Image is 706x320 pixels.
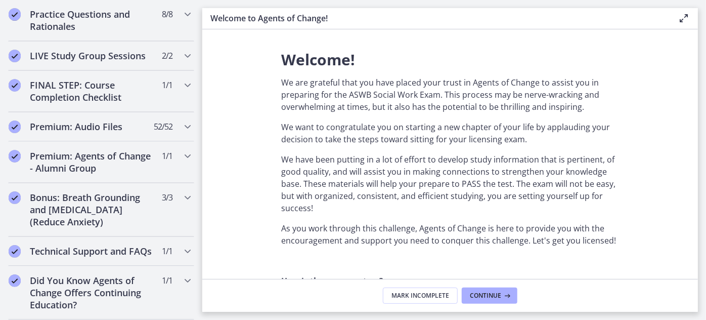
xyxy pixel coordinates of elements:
span: Continue [470,292,501,300]
h2: Premium: Agents of Change - Alumni Group [30,150,153,175]
button: Mute [299,179,319,196]
button: Continue [462,288,517,304]
i: Completed [9,246,21,258]
p: We have been putting in a lot of effort to develop study information that is pertinent, of good q... [281,153,619,214]
span: 52 / 52 [154,121,172,133]
button: Mark Incomplete [383,288,458,304]
i: Completed [9,121,21,133]
i: Completed [9,150,21,163]
span: 1 / 1 [162,79,172,92]
i: Completed [9,192,21,204]
span: Welcome! [281,49,355,70]
h2: Premium: Audio Files [30,121,153,133]
i: Completed [9,50,21,62]
span: 2 / 2 [162,50,172,62]
span: 3 / 3 [162,192,172,204]
span: 1 / 1 [162,246,172,258]
span: Mark Incomplete [391,292,449,300]
h2: Practice Questions and Rationales [30,9,153,33]
p: As you work through this challenge, Agents of Change is here to provide you with the encouragemen... [281,222,619,247]
span: 8 / 8 [162,9,172,21]
strong: How is the course set up? [281,275,383,287]
p: We want to congratulate you on starting a new chapter of your life by applauding your decision to... [281,121,619,145]
h2: Technical Support and FAQs [30,246,153,258]
i: Completed [9,9,21,21]
i: Completed [9,275,21,287]
h2: LIVE Study Group Sessions [30,50,153,62]
h2: FINAL STEP: Course Completion Checklist [30,79,153,104]
h2: Did You Know Agents of Change Offers Continuing Education? [30,275,153,311]
button: Show settings menu [319,179,339,196]
i: Completed [9,79,21,92]
div: Playbar [43,179,293,196]
span: 1 / 1 [162,150,172,163]
button: Play Video: c1o6hcmjueu5qasqsu00.mp4 [148,66,211,107]
h2: Bonus: Breath Grounding and [MEDICAL_DATA] (Reduce Anxiety) [30,192,153,228]
p: We are grateful that you have placed your trust in Agents of Change to assist you in preparing fo... [281,76,619,113]
h3: Welcome to Agents of Change! [210,12,661,24]
span: 1 / 1 [162,275,172,287]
